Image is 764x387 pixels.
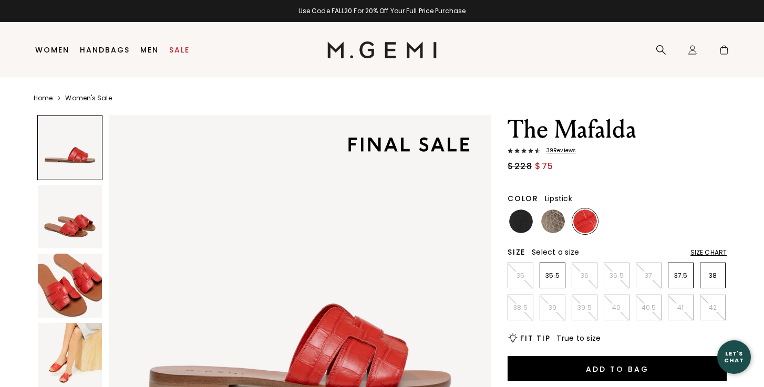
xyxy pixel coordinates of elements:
[636,304,661,312] p: 40.5
[80,46,130,54] a: Handbags
[508,356,727,381] button: Add to Bag
[573,210,597,233] img: Lipstick
[636,271,661,280] p: 37
[140,46,159,54] a: Men
[332,121,485,168] img: final sale tag
[327,41,437,58] img: M.Gemi
[508,160,532,173] span: $228
[508,148,727,156] a: 39Reviews
[532,247,579,257] span: Select a size
[169,46,190,54] a: Sale
[38,185,102,249] img: The Mafalda
[668,271,693,280] p: 37.5
[509,210,533,233] img: Black
[700,271,725,280] p: 38
[508,115,727,144] h1: The Mafalda
[34,94,53,102] a: Home
[38,323,102,387] img: The Mafalda
[508,304,533,312] p: 38.5
[540,304,565,312] p: 39
[604,304,629,312] p: 40
[540,148,576,154] span: 39 Review s
[668,304,693,312] p: 41
[540,271,565,280] p: 35.5
[572,304,597,312] p: 39.5
[535,160,554,173] span: $75
[690,248,727,257] div: Size Chart
[545,193,572,204] span: Lipstick
[572,271,597,280] p: 36
[604,271,629,280] p: 36.5
[541,210,565,233] img: Champagne
[700,304,725,312] p: 42
[65,94,111,102] a: Women's Sale
[717,350,751,363] div: Let's Chat
[520,334,550,342] h2: Fit Tip
[35,46,69,54] a: Women
[556,333,601,343] span: True to size
[508,248,525,256] h2: Size
[38,254,102,318] img: The Mafalda
[508,194,539,203] h2: Color
[508,271,533,280] p: 35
